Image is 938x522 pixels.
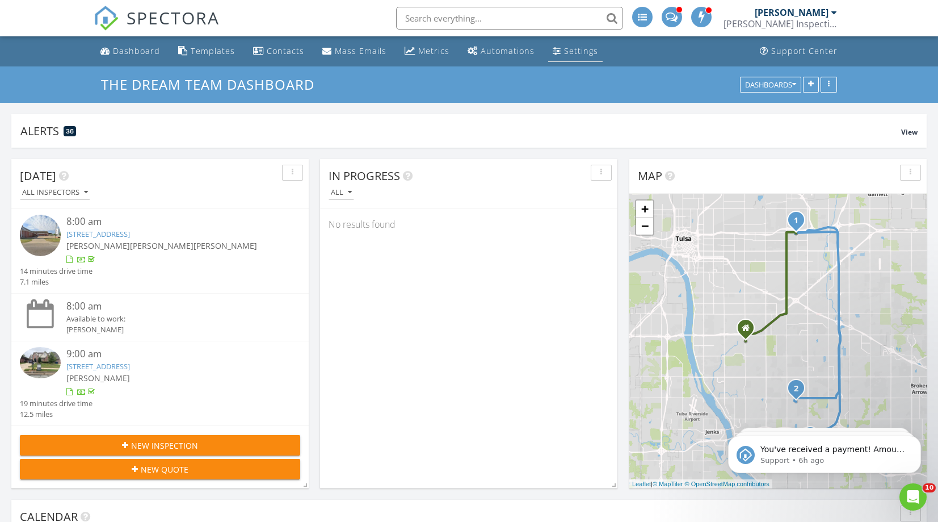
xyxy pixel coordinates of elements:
[66,215,277,229] div: 8:00 am
[318,41,391,62] a: Mass Emails
[20,215,61,256] img: streetview
[899,483,927,511] iframe: Intercom live chat
[396,7,623,30] input: Search everything...
[191,45,235,56] div: Templates
[66,314,277,324] div: Available to work:
[796,388,803,395] div: 8218 S 72nd E Ave, Tulsa, OK 74133
[711,412,938,491] iframe: Intercom notifications message
[740,77,801,93] button: Dashboards
[746,328,752,335] div: 5401 S Harvard E Ave. , Tulsa OK 74135
[94,15,220,39] a: SPECTORA
[901,127,918,137] span: View
[66,299,277,314] div: 8:00 am
[463,41,539,62] a: Automations (Advanced)
[329,168,400,183] span: In Progress
[66,347,277,361] div: 9:00 am
[20,347,300,420] a: 9:00 am [STREET_ADDRESS] [PERSON_NAME] 19 minutes drive time 12.5 miles
[113,45,160,56] div: Dashboard
[481,45,535,56] div: Automations
[329,185,354,201] button: All
[685,481,769,487] a: © OpenStreetMap contributors
[141,463,188,475] span: New Quote
[335,45,386,56] div: Mass Emails
[636,218,653,235] a: Zoom out
[771,45,838,56] div: Support Center
[66,324,277,335] div: [PERSON_NAME]
[249,41,309,62] a: Contacts
[755,7,828,18] div: [PERSON_NAME]
[331,189,352,197] div: All
[418,45,449,56] div: Metrics
[755,41,842,62] a: Support Center
[20,277,92,287] div: 7.1 miles
[127,6,220,30] span: SPECTORA
[794,217,798,225] i: 1
[20,409,92,420] div: 12.5 miles
[724,18,837,30] div: Parker Inspections of Tulsa, Inc
[130,240,194,251] span: [PERSON_NAME]
[174,41,239,62] a: Templates
[794,385,798,393] i: 2
[66,373,130,383] span: [PERSON_NAME]
[101,75,324,94] a: The Dream Team Dashboard
[923,483,936,492] span: 10
[131,440,198,452] span: New Inspection
[66,127,74,135] span: 36
[194,240,257,251] span: [PERSON_NAME]
[320,209,617,240] div: No results found
[66,361,130,371] a: [STREET_ADDRESS]
[20,347,61,378] img: 9328968%2Fcover_photos%2FBxHr7IND4AjHRsWZImcL%2Fsmall.jpg
[22,189,88,197] div: All Inspectors
[632,481,651,487] a: Leaflet
[636,201,653,218] a: Zoom in
[20,185,90,201] button: All Inspectors
[564,45,598,56] div: Settings
[638,168,662,183] span: Map
[20,266,92,277] div: 14 minutes drive time
[745,81,796,89] div: Dashboards
[267,45,304,56] div: Contacts
[94,6,119,31] img: The Best Home Inspection Software - Spectora
[20,435,300,456] button: New Inspection
[66,229,130,239] a: [STREET_ADDRESS]
[548,41,603,62] a: Settings
[20,398,92,409] div: 19 minutes drive time
[653,481,683,487] a: © MapTiler
[400,41,454,62] a: Metrics
[796,220,803,227] div: 7216 E Admiral Pl, Tulsa, OK 74115
[66,240,130,251] span: [PERSON_NAME]
[20,168,56,183] span: [DATE]
[20,459,300,479] button: New Quote
[629,479,772,489] div: |
[20,215,300,287] a: 8:00 am [STREET_ADDRESS] [PERSON_NAME][PERSON_NAME][PERSON_NAME] 14 minutes drive time 7.1 miles
[96,41,165,62] a: Dashboard
[20,123,901,139] div: Alerts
